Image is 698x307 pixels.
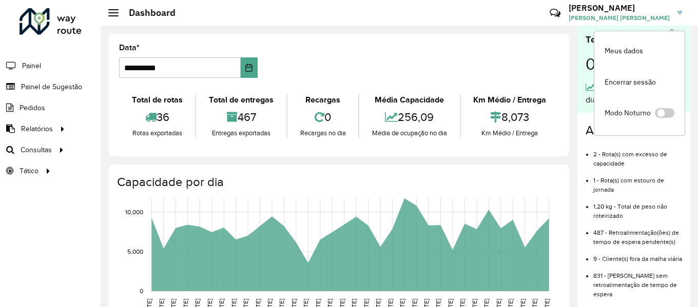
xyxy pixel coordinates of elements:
text: 0 [140,288,143,294]
div: Km Médio / Entrega [463,128,556,138]
span: Relatórios [21,124,53,134]
div: 36 [122,106,192,128]
text: 10,000 [125,209,143,215]
div: Média Capacidade [362,94,457,106]
div: Média de ocupação no dia [362,128,457,138]
span: [PERSON_NAME] [PERSON_NAME] [569,13,670,23]
span: Tático [20,166,38,176]
span: Painel [22,60,41,71]
div: 0 [290,106,356,128]
div: Km Médio / Entrega [463,94,556,106]
div: Tempo médio por rota [586,33,682,47]
div: 256,09 [362,106,457,128]
li: 1,20 kg - Total de peso não roteirizado [593,194,682,220]
li: 2 - Rota(s) com excesso de capacidade [593,142,682,168]
button: Choose Date [241,57,258,78]
a: Encerrar sessão [594,67,685,98]
li: 1 - Rota(s) com estouro de jornada [593,168,682,194]
label: Data [119,42,140,54]
li: 831 - [PERSON_NAME] sem retroalimentação de tempo de espera [593,263,682,299]
a: Meus dados [594,35,685,67]
span: Modo Noturno [605,108,651,118]
text: 5,000 [127,248,143,255]
h4: Alertas [586,123,682,138]
span: Painel de Sugestão [21,81,82,92]
div: Recargas no dia [290,128,356,138]
h2: Dashboard [119,7,176,18]
div: 8,073 [463,106,556,128]
li: 9 - Cliente(s) fora da malha viária [593,247,682,263]
h3: [PERSON_NAME] [569,3,670,13]
a: Contato Rápido [544,2,566,24]
h4: Capacidade por dia [117,175,559,190]
span: Pedidos [20,103,45,113]
div: Total de rotas [122,94,192,106]
div: Entregas exportadas [199,128,283,138]
div: 00:03:27 [586,47,682,81]
div: Rotas exportadas [122,128,192,138]
div: 467 [199,106,283,128]
div: Total de entregas [199,94,283,106]
div: 109,09% maior que o dia anterior [586,81,682,106]
div: Recargas [290,94,356,106]
span: Consultas [21,145,52,155]
li: 487 - Retroalimentação(ões) de tempo de espera pendente(s) [593,220,682,247]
